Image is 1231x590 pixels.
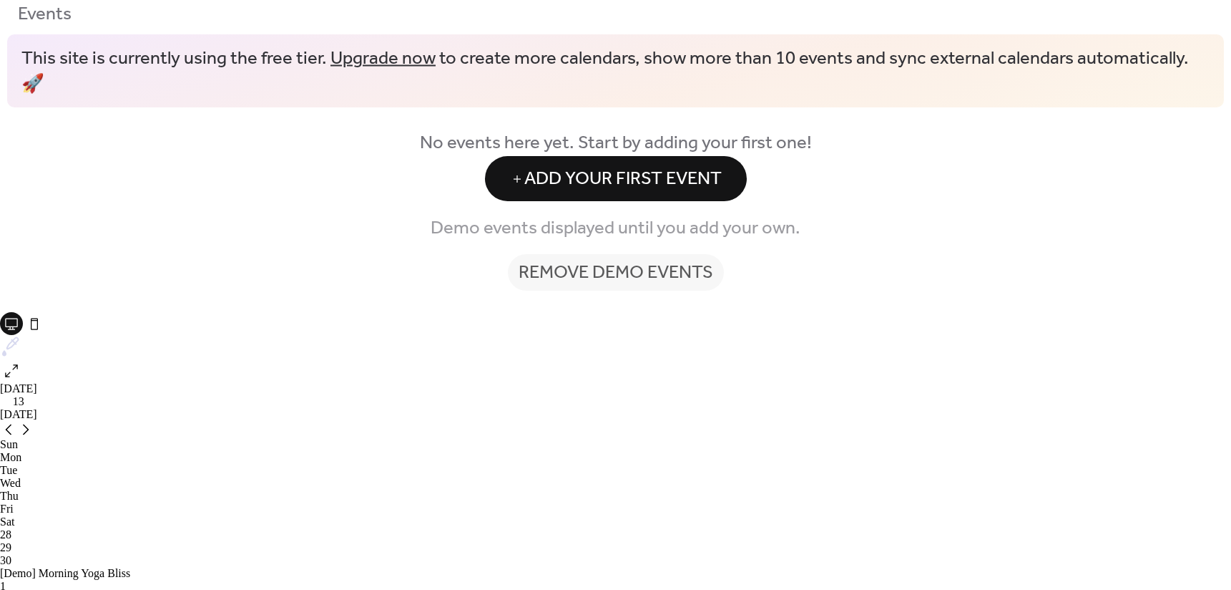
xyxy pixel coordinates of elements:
[18,156,1213,200] a: Add Your First Event
[18,130,1213,158] span: No events here yet. Start by adding your first one!
[519,260,713,287] span: Remove demo events
[21,47,1210,98] span: This site is currently using the free tier. to create more calendars, show more than 10 events an...
[524,166,722,193] span: Add Your First Event
[485,156,747,200] button: Add Your First Event
[508,254,724,290] button: Remove demo events
[431,215,800,242] span: Demo events displayed until you add your own.
[330,42,436,77] a: Upgrade now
